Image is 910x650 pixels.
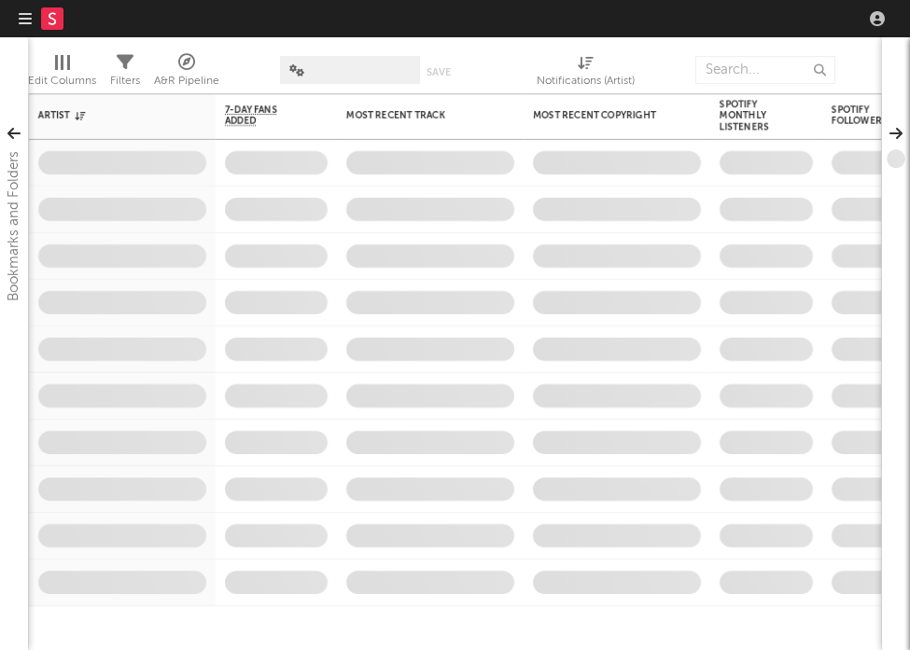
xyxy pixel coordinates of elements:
input: Search... [695,56,835,84]
div: A&R Pipeline [154,47,219,101]
div: Notifications (Artist) [537,47,635,101]
div: Artist [38,110,178,121]
div: Filters [110,47,140,101]
div: Most Recent Track [346,110,486,121]
div: Filters [110,70,140,92]
div: Edit Columns [28,47,96,101]
div: Most Recent Copyright [533,110,673,121]
div: Spotify Monthly Listeners [720,99,785,132]
div: A&R Pipeline [154,70,219,92]
div: Bookmarks and Folders [3,151,25,301]
div: Notifications (Artist) [537,70,635,92]
div: Edit Columns [28,70,96,92]
button: Save [427,67,451,77]
span: 7-Day Fans Added [225,104,300,127]
div: Spotify Followers [832,104,897,127]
